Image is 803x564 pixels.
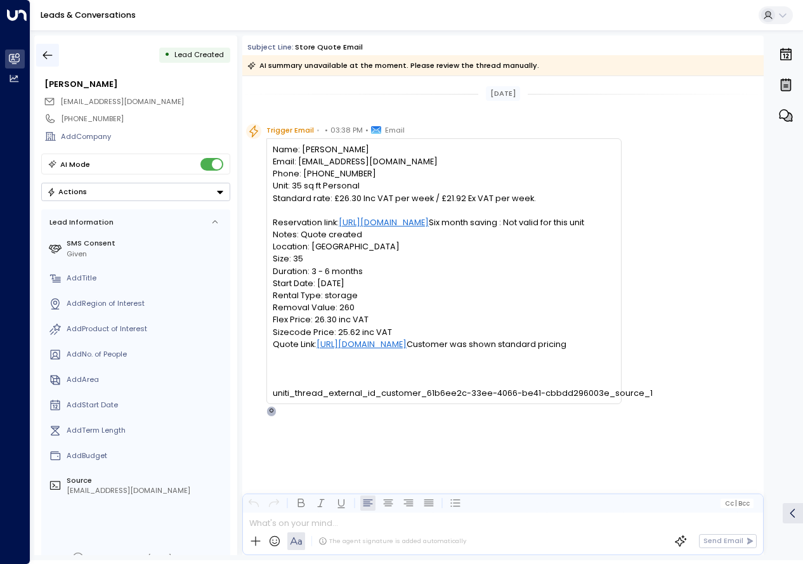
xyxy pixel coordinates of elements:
div: [PHONE_NUMBER] [61,114,230,124]
span: Lead Created [174,49,224,60]
a: [URL][DOMAIN_NAME] [317,338,407,350]
span: • [325,124,328,136]
button: Cc|Bcc [721,499,754,508]
span: courtney4898@icloud.com [60,96,184,107]
div: Lead created on [DATE] 3:37 pm [87,553,200,563]
span: | [735,500,737,507]
div: Given [67,249,226,259]
span: Email [385,124,405,136]
a: Leads & Conversations [41,10,136,20]
span: Cc Bcc [725,500,750,507]
div: • [164,46,170,64]
div: AddProduct of Interest [67,324,226,334]
div: AddRegion of Interest [67,298,226,309]
div: AddCompany [61,131,230,142]
div: [PERSON_NAME] [44,78,230,90]
div: AddTitle [67,273,226,284]
span: Trigger Email [266,124,314,136]
span: • [365,124,369,136]
div: The agent signature is added automatically [318,537,466,546]
button: Redo [266,495,282,511]
button: Actions [41,183,230,201]
span: Subject Line: [247,42,294,52]
div: Lead Information [46,217,114,228]
button: Undo [246,495,261,511]
div: AddBudget [67,450,226,461]
div: O [266,406,277,416]
span: • [317,124,320,136]
div: AI Mode [60,158,90,171]
div: AddTerm Length [67,425,226,436]
a: [URL][DOMAIN_NAME] [339,216,429,228]
div: AddNo. of People [67,349,226,360]
label: Source [67,475,226,486]
div: Actions [47,187,87,196]
div: Button group with a nested menu [41,183,230,201]
div: AddArea [67,374,226,385]
div: Store Quote Email [295,42,363,53]
div: [DATE] [486,86,520,101]
label: SMS Consent [67,238,226,249]
span: [EMAIL_ADDRESS][DOMAIN_NAME] [60,96,184,107]
div: [EMAIL_ADDRESS][DOMAIN_NAME] [67,485,226,496]
div: AddStart Date [67,400,226,410]
pre: Name: [PERSON_NAME] Email: [EMAIL_ADDRESS][DOMAIN_NAME] Phone: [PHONE_NUMBER] Unit: 35 sq ft Pers... [273,143,615,399]
div: AI summary unavailable at the moment. Please review the thread manually. [247,59,539,72]
span: 03:38 PM [330,124,363,136]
